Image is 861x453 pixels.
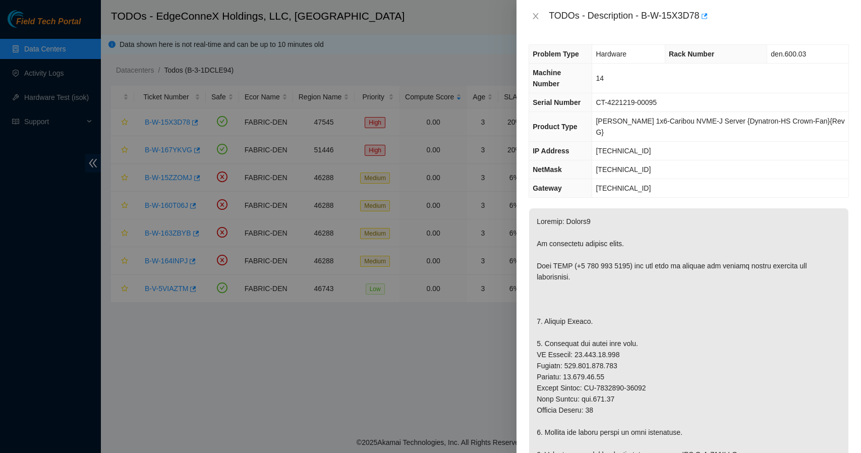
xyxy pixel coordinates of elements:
[533,50,579,58] span: Problem Type
[669,50,714,58] span: Rack Number
[533,165,562,174] span: NetMask
[596,184,651,192] span: [TECHNICAL_ID]
[533,123,577,131] span: Product Type
[532,12,540,20] span: close
[533,184,562,192] span: Gateway
[596,147,651,155] span: [TECHNICAL_ID]
[771,50,806,58] span: den.600.03
[533,69,561,88] span: Machine Number
[549,8,849,24] div: TODOs - Description - B-W-15X3D78
[596,50,626,58] span: Hardware
[596,117,844,136] span: [PERSON_NAME] 1x6-Caribou NVME-J Server {Dynatron-HS Crown-Fan}{Rev G}
[529,12,543,21] button: Close
[596,165,651,174] span: [TECHNICAL_ID]
[596,74,604,82] span: 14
[533,147,569,155] span: IP Address
[596,98,657,106] span: CT-4221219-00095
[533,98,581,106] span: Serial Number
